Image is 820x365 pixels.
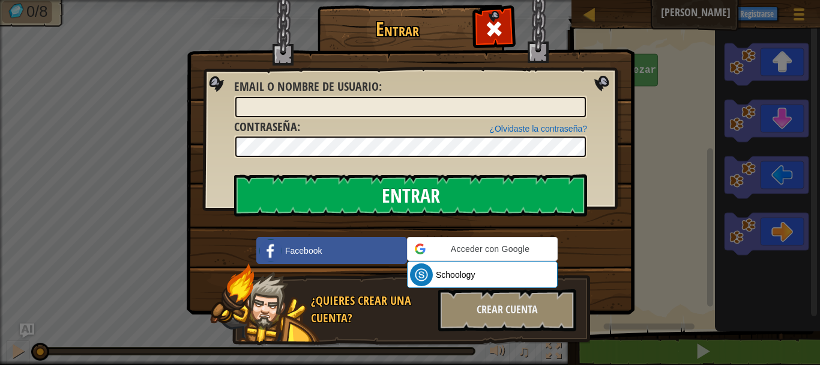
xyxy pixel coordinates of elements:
[436,269,475,281] span: Schoology
[234,78,379,94] span: Email o Nombre de usuario
[321,19,474,40] h1: Entrar
[234,118,300,136] label: :
[234,174,587,216] input: Entrar
[234,78,382,96] label: :
[311,292,431,327] div: ¿Quieres crear una cuenta?
[410,263,433,286] img: schoology.png
[438,289,576,331] div: Crear Cuenta
[430,243,550,255] span: Acceder con Google
[234,118,297,135] span: Contraseña
[259,239,282,262] img: facebook_small.png
[285,245,322,257] span: Facebook
[489,124,587,133] a: ¿Olvidaste la contraseña?
[407,237,558,261] div: Acceder con Google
